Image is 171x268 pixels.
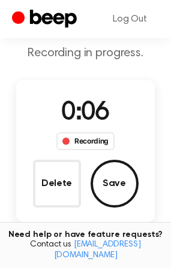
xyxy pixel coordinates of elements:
[54,240,141,260] a: [EMAIL_ADDRESS][DOMAIN_NAME]
[61,100,109,126] span: 0:06
[7,240,164,261] span: Contact us
[91,160,139,208] button: Save Audio Record
[33,160,81,208] button: Delete Audio Record
[101,5,159,33] a: Log Out
[10,46,161,61] p: Recording in progress.
[56,132,115,150] div: Recording
[12,8,80,31] a: Beep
